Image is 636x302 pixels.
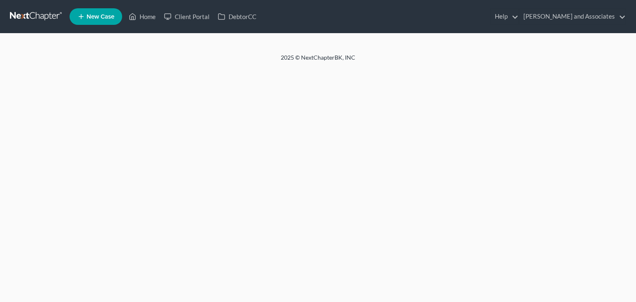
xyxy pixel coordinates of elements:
a: [PERSON_NAME] and Associates [519,9,626,24]
new-legal-case-button: New Case [70,8,122,25]
a: Home [125,9,160,24]
a: Help [491,9,518,24]
a: DebtorCC [214,9,260,24]
a: Client Portal [160,9,214,24]
div: 2025 © NextChapterBK, INC [82,53,554,68]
